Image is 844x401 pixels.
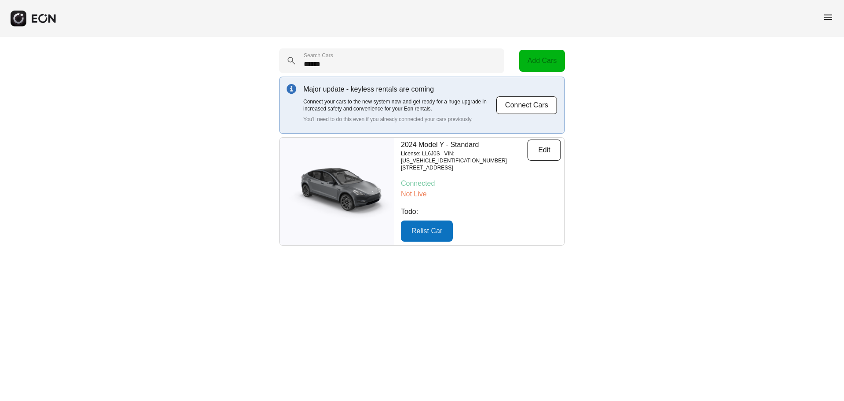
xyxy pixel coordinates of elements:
[303,98,496,112] p: Connect your cars to the new system now and get ready for a huge upgrade in increased safety and ...
[304,52,333,59] label: Search Cars
[303,116,496,123] p: You'll need to do this even if you already connected your cars previously.
[303,84,496,95] p: Major update - keyless rentals are coming
[823,12,833,22] span: menu
[496,96,557,114] button: Connect Cars
[401,178,561,189] p: Connected
[401,164,527,171] p: [STREET_ADDRESS]
[287,84,296,94] img: info
[401,189,561,199] p: Not Live
[401,221,453,242] button: Relist Car
[280,163,394,220] img: car
[401,206,561,217] p: Todo:
[401,150,527,164] p: License: LL6J0S | VIN: [US_VEHICLE_IDENTIFICATION_NUMBER]
[401,140,527,150] p: 2024 Model Y - Standard
[527,140,561,161] button: Edit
